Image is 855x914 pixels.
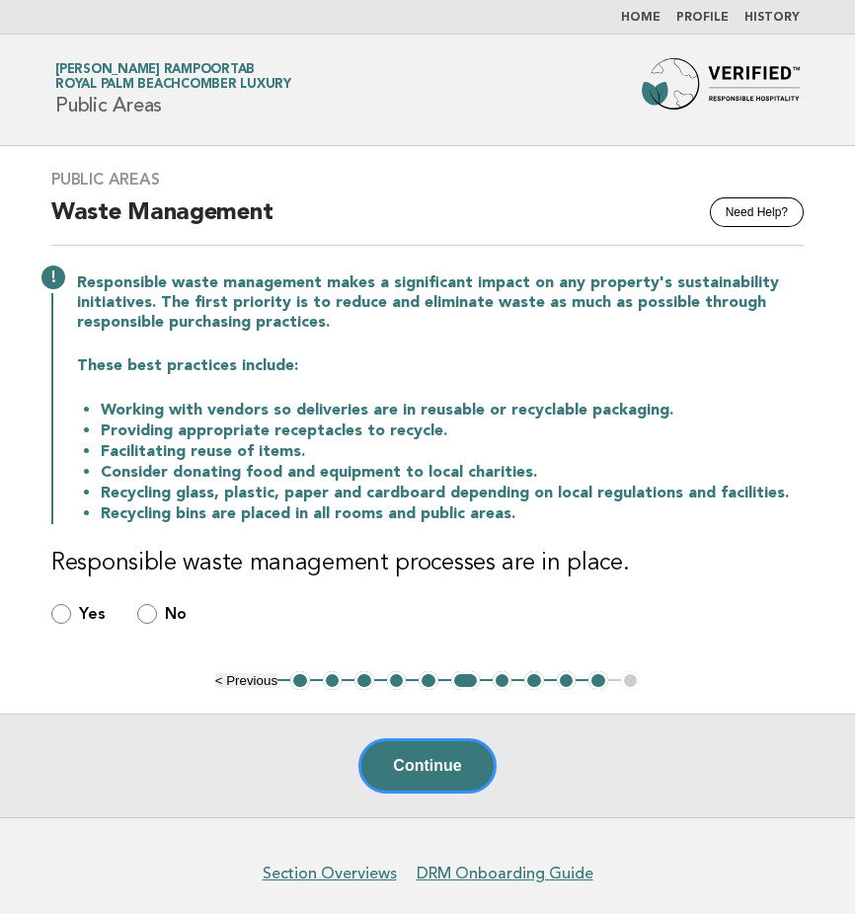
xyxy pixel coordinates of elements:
[451,671,480,691] button: 6
[165,604,187,623] b: No
[290,671,310,691] button: 1
[642,58,800,121] img: Forbes Travel Guide
[588,671,608,691] button: 10
[101,483,804,503] li: Recycling glass, plastic, paper and cardboard depending on local regulations and facilities.
[55,64,291,115] h1: Public Areas
[354,671,374,691] button: 3
[557,671,577,691] button: 9
[676,12,729,24] a: Profile
[101,503,804,524] li: Recycling bins are placed in all rooms and public areas.
[524,671,544,691] button: 8
[101,400,804,420] li: Working with vendors so deliveries are in reusable or recyclable packaging.
[77,356,804,376] p: These best practices include:
[55,79,291,92] span: Royal Palm Beachcomber Luxury
[358,738,496,794] button: Continue
[51,170,804,190] h3: Public Areas
[323,671,343,691] button: 2
[55,63,291,91] a: [PERSON_NAME] RampoortabRoyal Palm Beachcomber Luxury
[79,604,106,623] b: Yes
[101,462,804,483] li: Consider donating food and equipment to local charities.
[419,671,438,691] button: 5
[101,420,804,441] li: Providing appropriate receptacles to recycle.
[101,441,804,462] li: Facilitating reuse of items.
[215,673,277,688] button: < Previous
[417,864,593,883] a: DRM Onboarding Guide
[493,671,512,691] button: 7
[387,671,407,691] button: 4
[77,273,804,333] p: Responsible waste management makes a significant impact on any property's sustainability initiati...
[51,548,804,579] h3: Responsible waste management processes are in place.
[621,12,661,24] a: Home
[710,197,804,227] button: Need Help?
[51,197,804,246] h2: Waste Management
[744,12,800,24] a: History
[263,864,397,883] a: Section Overviews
